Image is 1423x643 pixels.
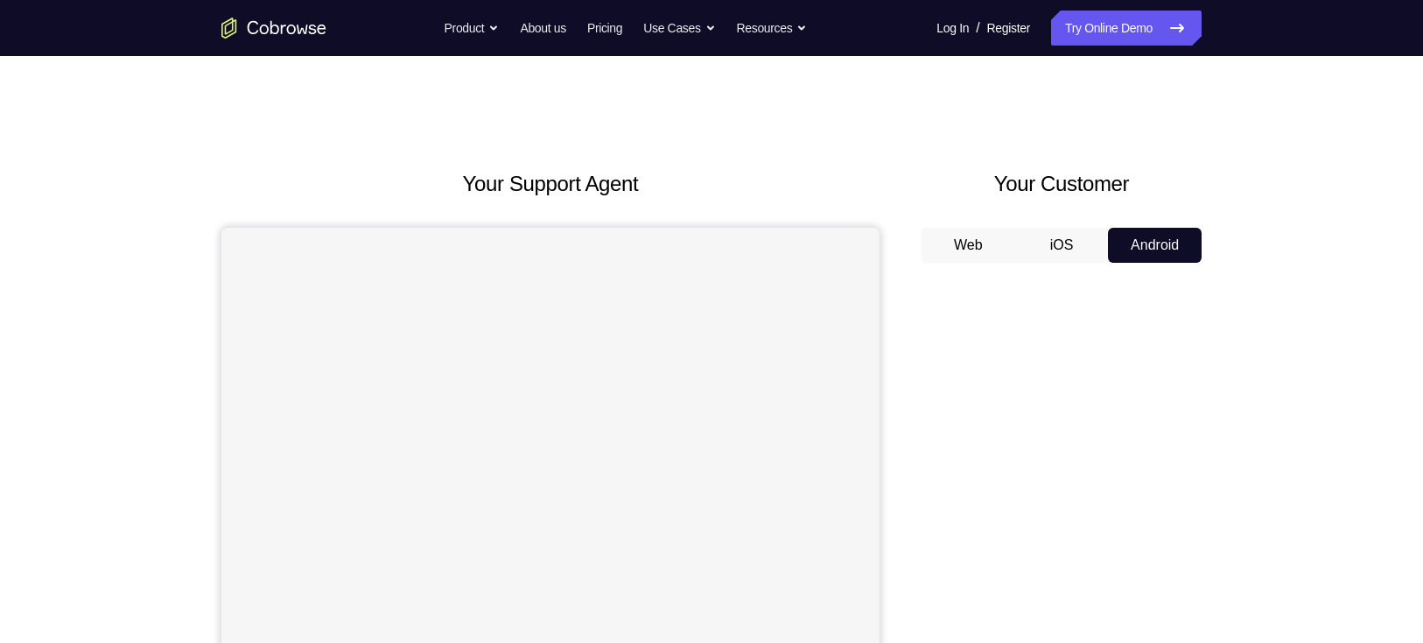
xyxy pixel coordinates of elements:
[737,11,808,46] button: Resources
[976,18,979,39] span: /
[221,18,326,39] a: Go to the home page
[922,168,1202,200] h2: Your Customer
[1051,11,1202,46] a: Try Online Demo
[1108,228,1202,263] button: Android
[520,11,565,46] a: About us
[922,228,1015,263] button: Web
[587,11,622,46] a: Pricing
[445,11,500,46] button: Product
[1015,228,1109,263] button: iOS
[987,11,1030,46] a: Register
[643,11,715,46] button: Use Cases
[936,11,969,46] a: Log In
[221,168,880,200] h2: Your Support Agent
